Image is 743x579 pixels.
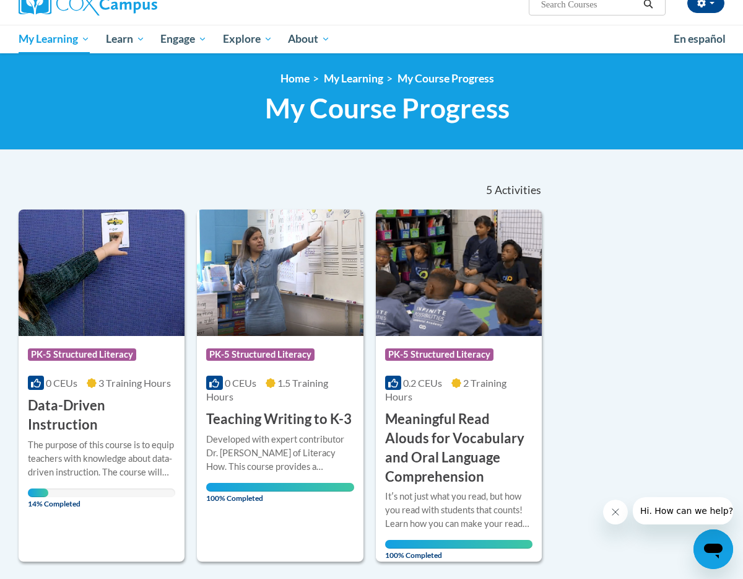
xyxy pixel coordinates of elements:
a: Home [280,72,310,85]
span: 14% Completed [28,488,48,508]
span: 0.2 CEUs [403,377,442,389]
span: 5 [486,183,492,197]
span: En español [674,32,726,45]
a: Course LogoPK-5 Structured Literacy0 CEUs1.5 Training Hours Teaching Writing to K-3Developed with... [197,210,363,562]
a: About [280,25,339,53]
span: 0 CEUs [225,377,256,389]
span: PK-5 Structured Literacy [385,348,493,361]
span: 0 CEUs [46,377,77,389]
span: Explore [223,32,272,46]
a: Explore [215,25,280,53]
div: Your progress [385,540,532,549]
span: PK-5 Structured Literacy [28,348,136,361]
span: 100% Completed [385,540,532,560]
a: My Learning [324,72,383,85]
a: My Learning [11,25,98,53]
span: About [288,32,330,46]
h3: Meaningful Read Alouds for Vocabulary and Oral Language Comprehension [385,410,532,486]
span: My Learning [19,32,90,46]
iframe: Button to launch messaging window [693,529,733,569]
a: Learn [98,25,153,53]
span: 100% Completed [206,483,354,503]
div: The purpose of this course is to equip teachers with knowledge about data-driven instruction. The... [28,438,175,479]
div: Your progress [206,483,354,492]
div: Your progress [28,488,48,497]
a: Course LogoPK-5 Structured Literacy0 CEUs3 Training Hours Data-Driven InstructionThe purpose of t... [19,210,185,562]
a: My Course Progress [398,72,494,85]
span: My Course Progress [265,92,510,125]
span: 3 Training Hours [98,377,171,389]
img: Course Logo [197,210,363,336]
a: En español [666,26,734,52]
img: Course Logo [376,210,542,336]
span: Learn [106,32,145,46]
iframe: Close message [603,500,628,524]
h3: Data-Driven Instruction [28,396,175,435]
a: Engage [152,25,215,53]
h3: Teaching Writing to K-3 [206,410,352,429]
div: Main menu [9,25,734,53]
div: Itʹs not just what you read, but how you read with students that counts! Learn how you can make y... [385,490,532,531]
span: Engage [160,32,207,46]
iframe: Message from company [633,497,733,524]
a: Course LogoPK-5 Structured Literacy0.2 CEUs2 Training Hours Meaningful Read Alouds for Vocabulary... [376,210,542,562]
span: PK-5 Structured Literacy [206,348,315,361]
img: Course Logo [19,210,185,336]
span: Activities [495,183,541,197]
div: Developed with expert contributor Dr. [PERSON_NAME] of Literacy How. This course provides a resea... [206,433,354,474]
